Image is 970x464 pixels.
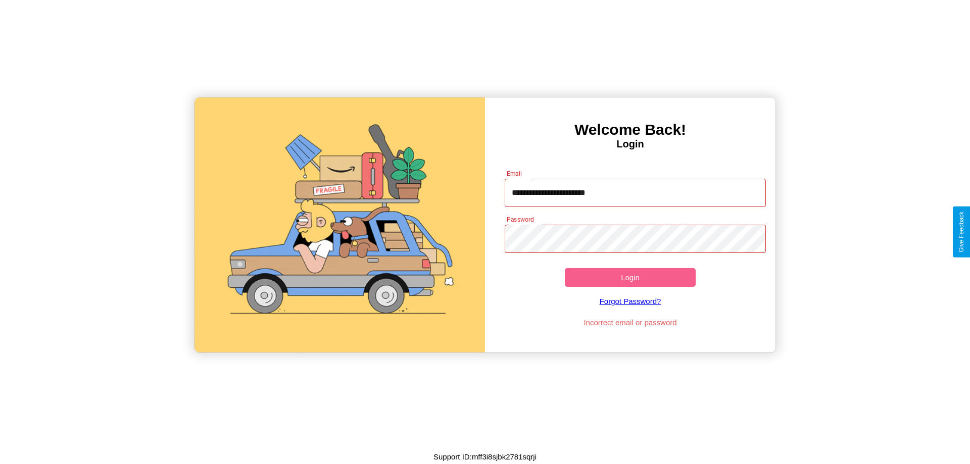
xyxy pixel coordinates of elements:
[507,215,533,224] label: Password
[507,169,522,178] label: Email
[485,138,775,150] h4: Login
[500,316,761,329] p: Incorrect email or password
[485,121,775,138] h3: Welcome Back!
[433,450,537,463] p: Support ID: mff3i8sjbk2781sqrji
[195,97,485,352] img: gif
[500,287,761,316] a: Forgot Password?
[565,268,696,287] button: Login
[958,212,965,252] div: Give Feedback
